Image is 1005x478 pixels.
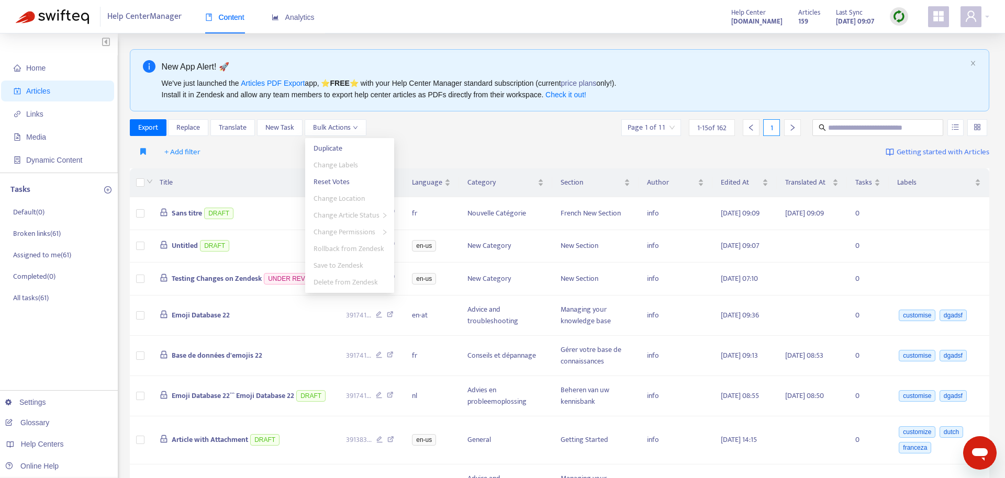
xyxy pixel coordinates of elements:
[257,119,303,136] button: New Task
[210,119,255,136] button: Translate
[785,349,823,361] span: [DATE] 08:53
[552,263,639,295] td: New Section
[176,122,200,133] span: Replace
[747,124,755,131] span: left
[721,207,760,219] span: [DATE] 09:09
[940,390,967,402] span: dgadsf
[346,350,371,361] span: 391741 ...
[836,7,863,18] span: Last Sync
[157,144,208,161] button: + Add filter
[847,168,889,197] th: Tasks
[168,119,208,136] button: Replace
[314,276,378,288] span: Delete from Zendesk
[897,146,989,158] span: Getting started with Articles
[162,60,966,73] div: New App Alert! 🚀
[847,336,889,376] td: 0
[346,390,371,402] span: 391741 ...
[712,168,777,197] th: Edited At
[26,133,46,141] span: Media
[697,122,727,133] span: 1 - 15 of 162
[104,186,111,194] span: plus-circle
[639,336,712,376] td: info
[353,125,358,130] span: down
[172,240,198,252] span: Untitled
[314,209,379,221] span: Change Article Status
[160,208,168,217] span: lock
[940,310,967,321] span: dgadsf
[14,64,21,72] span: home
[561,79,597,87] a: price plans
[952,123,959,131] span: unordered-list
[172,349,262,361] span: Base de données d'emojis 22
[305,119,366,136] button: Bulk Actionsdown
[459,168,552,197] th: Category
[459,295,552,336] td: Advice and troubleshooting
[721,240,760,252] span: [DATE] 09:07
[639,263,712,295] td: info
[382,212,388,219] span: right
[899,390,935,402] span: customise
[459,197,552,230] td: Nouvelle Catégorie
[847,230,889,263] td: 0
[330,79,349,87] b: FREE
[847,416,889,464] td: 0
[721,177,761,188] span: Edited At
[552,416,639,464] td: Getting Started
[314,259,363,271] span: Save to Zendesk
[897,177,973,188] span: Labels
[162,77,966,100] div: We've just launched the app, ⭐ ⭐️ with your Help Center Manager standard subscription (current on...
[639,416,712,464] td: info
[763,119,780,136] div: 1
[5,462,59,470] a: Online Help
[459,416,552,464] td: General
[26,110,43,118] span: Links
[241,79,305,87] a: Articles PDF Export
[459,230,552,263] td: New Category
[552,336,639,376] td: Gérer votre base de connaissances
[404,336,459,376] td: fr
[899,350,935,361] span: customise
[404,168,459,197] th: Language
[639,376,712,416] td: info
[16,9,89,24] img: Swifteq
[970,60,976,67] button: close
[296,390,326,402] span: DRAFT
[314,142,342,154] span: Duplicate
[721,309,759,321] span: [DATE] 09:36
[721,390,759,402] span: [DATE] 08:55
[314,243,384,255] span: Rollback from Zendesk
[313,122,358,133] span: Bulk Actions
[639,168,712,197] th: Author
[721,349,758,361] span: [DATE] 09:13
[847,295,889,336] td: 0
[14,110,21,118] span: link
[13,207,44,218] p: Default ( 0 )
[721,272,758,284] span: [DATE] 07:10
[899,442,931,453] span: franceza
[130,119,166,136] button: Export
[459,376,552,416] td: Advies en probleemoplossing
[272,14,279,21] span: area-chart
[412,177,442,188] span: Language
[459,336,552,376] td: Conseils et dépannage
[160,274,168,282] span: lock
[412,434,436,446] span: en-us
[151,168,338,197] th: Title
[160,435,168,443] span: lock
[552,168,639,197] th: Section
[798,7,820,18] span: Articles
[5,418,49,427] a: Glossary
[13,271,55,282] p: Completed ( 0 )
[164,146,200,158] span: + Add filter
[899,310,935,321] span: customise
[847,376,889,416] td: 0
[26,156,82,164] span: Dynamic Content
[545,90,586,99] a: Check it out!
[205,14,213,21] span: book
[13,292,49,303] p: All tasks ( 61 )
[932,10,945,22] span: appstore
[172,434,248,446] span: Article with Attachment
[639,295,712,336] td: info
[965,10,977,22] span: user
[819,124,826,131] span: search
